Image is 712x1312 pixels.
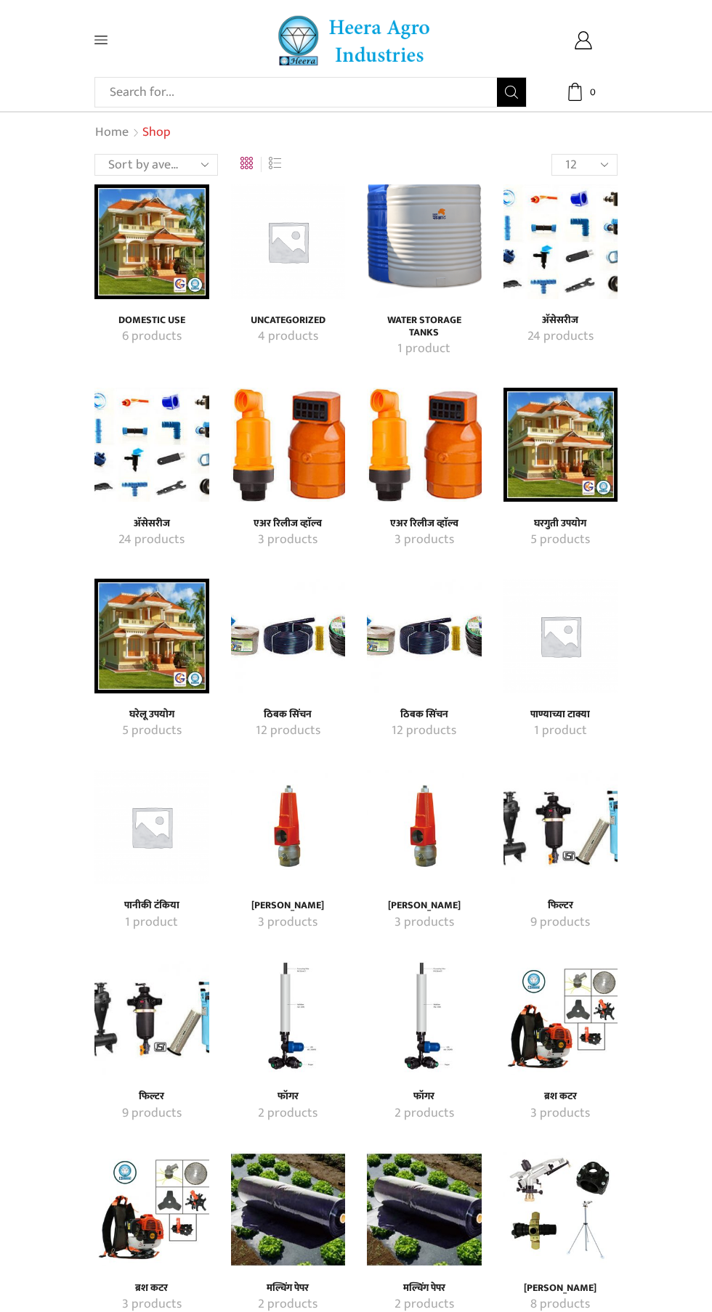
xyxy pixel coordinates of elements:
img: ब्रश कटर [94,1152,209,1266]
a: Visit product category अ‍ॅसेसरीज [94,388,209,502]
img: Domestic Use [94,184,209,299]
h4: Domestic Use [110,314,193,327]
a: Visit product category पाण्याच्या टाक्या [519,709,602,721]
img: फॉगर [367,961,482,1075]
img: Uncategorized [231,184,346,299]
a: Visit product category मल्चिंग पेपर [383,1282,466,1295]
h4: अ‍ॅसेसरीज [519,314,602,327]
h4: अ‍ॅसेसरीज [110,518,193,530]
img: प्रेशर रिलीफ व्हाॅल्व [367,770,482,884]
a: Visit product category Uncategorized [247,327,330,346]
a: Visit product category मल्चिंग पेपर [247,1282,330,1295]
h4: फॉगर [247,1091,330,1103]
mark: 3 products [395,531,454,550]
span: 0 [585,85,599,99]
a: Visit product category ब्रश कटर [519,1104,602,1123]
a: Visit product category रेन गन [503,1152,618,1266]
a: Visit product category अ‍ॅसेसरीज [519,327,602,346]
img: ठिबक सिंचन [367,579,482,693]
a: Visit product category अ‍ॅसेसरीज [110,518,193,530]
a: Visit product category एअर रिलीज व्हाॅल्व [367,388,482,502]
a: Visit product category Uncategorized [231,184,346,299]
a: Visit product category पाण्याच्या टाक्या [519,722,602,741]
a: Visit product category ब्रश कटर [503,961,618,1075]
mark: 12 products [392,722,456,741]
img: पाण्याच्या टाक्या [503,579,618,693]
a: Visit product category अ‍ॅसेसरीज [110,531,193,550]
img: फिल्टर [94,961,209,1075]
nav: Breadcrumb [94,123,171,142]
a: Home [94,123,129,142]
a: Visit product category प्रेशर रिलीफ व्हाॅल्व [383,900,466,912]
h4: फिल्टर [519,900,602,912]
a: Visit product category मल्चिंग पेपर [231,1152,346,1266]
img: Water Storage Tanks [367,184,482,299]
a: Visit product category घरगुती उपयोग [519,531,602,550]
mark: 1 product [125,913,178,932]
mark: 24 products [118,531,185,550]
a: Visit product category फिल्टर [503,770,618,884]
h4: फॉगर [383,1091,466,1103]
mark: 12 products [256,722,320,741]
h4: घरेलू उपयोग [110,709,193,721]
a: Visit product category फिल्टर [519,913,602,932]
a: Visit product category Water Storage Tanks [383,314,466,339]
a: Visit product category घरगुती उपयोग [503,388,618,502]
h4: घरगुती उपयोग [519,518,602,530]
a: Visit product category प्रेशर रिलीफ व्हाॅल्व [383,913,466,932]
a: Visit product category प्रेशर रिलीफ व्हाॅल्व [231,770,346,884]
h4: Water Storage Tanks [383,314,466,339]
a: Visit product category अ‍ॅसेसरीज [503,184,618,299]
h1: Shop [142,125,171,141]
input: Search for... [102,78,497,107]
mark: 24 products [527,327,594,346]
mark: 9 products [122,1104,182,1123]
img: ठिबक सिंचन [231,579,346,693]
img: रेन गन [503,1152,618,1266]
a: Visit product category एअर रिलीज व्हाॅल्व [247,531,330,550]
a: Visit product category घरेलू उपयोग [110,722,193,741]
mark: 2 products [258,1104,317,1123]
a: Visit product category ब्रश कटर [110,1282,193,1295]
a: Visit product category ठिबक सिंचन [383,722,466,741]
h4: ठिबक सिंचन [383,709,466,721]
a: Visit product category पाण्याच्या टाक्या [503,579,618,693]
a: Visit product category फॉगर [367,961,482,1075]
h4: फिल्टर [110,1091,193,1103]
a: Visit product category अ‍ॅसेसरीज [519,314,602,327]
img: फॉगर [231,961,346,1075]
mark: 1 product [397,340,450,359]
img: एअर रिलीज व्हाॅल्व [367,388,482,502]
a: Visit product category ठिबक सिंचन [247,722,330,741]
a: Visit product category फॉगर [383,1091,466,1103]
a: Visit product category Domestic Use [110,314,193,327]
mark: 5 products [530,531,590,550]
h4: एअर रिलीज व्हाॅल्व [383,518,466,530]
mark: 3 products [258,531,317,550]
mark: 3 products [258,913,317,932]
a: Visit product category फिल्टर [94,961,209,1075]
h4: ब्रश कटर [110,1282,193,1295]
select: Shop order [94,154,218,176]
img: मल्चिंग पेपर [231,1152,346,1266]
a: Visit product category घरगुती उपयोग [519,518,602,530]
a: Visit product category ब्रश कटर [519,1091,602,1103]
a: Visit product category पानीकी टंकिया [110,900,193,912]
a: Visit product category ठिबक सिंचन [247,709,330,721]
mark: 6 products [122,327,182,346]
a: Visit product category फिल्टर [110,1091,193,1103]
mark: 3 products [395,913,454,932]
mark: 9 products [530,913,590,932]
a: Visit product category Water Storage Tanks [367,184,482,299]
a: Visit product category एअर रिलीज व्हाॅल्व [247,518,330,530]
img: पानीकी टंकिया [94,770,209,884]
mark: 1 product [534,722,587,741]
mark: 3 products [530,1104,590,1123]
a: Visit product category ठिबक सिंचन [383,709,466,721]
a: Visit product category ब्रश कटर [94,1152,209,1266]
mark: 5 products [122,722,182,741]
img: मल्चिंग पेपर [367,1152,482,1266]
a: Visit product category घरेलू उपयोग [110,709,193,721]
h4: पानीकी टंकिया [110,900,193,912]
img: एअर रिलीज व्हाॅल्व [231,388,346,502]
